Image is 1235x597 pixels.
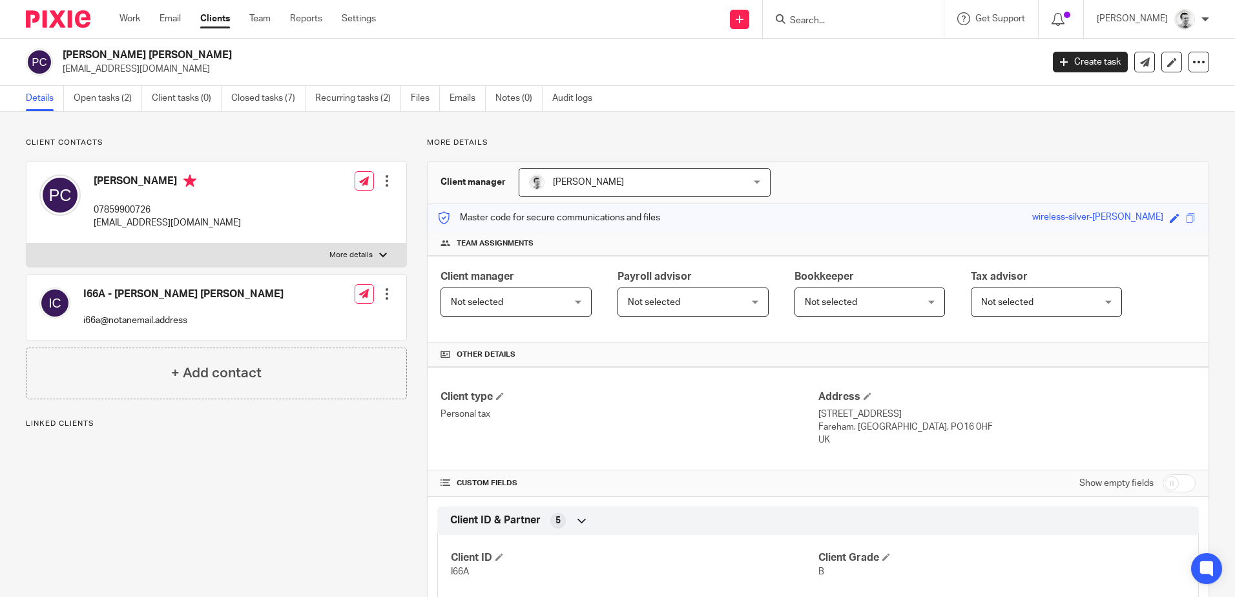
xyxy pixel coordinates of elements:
[152,86,222,111] a: Client tasks (0)
[1174,9,1195,30] img: Andy_2025.jpg
[552,86,602,111] a: Audit logs
[529,174,545,190] img: Andy_2025.jpg
[441,390,818,404] h4: Client type
[315,86,401,111] a: Recurring tasks (2)
[789,16,905,27] input: Search
[1097,12,1168,25] p: [PERSON_NAME]
[818,551,1185,565] h4: Client Grade
[290,12,322,25] a: Reports
[457,238,534,249] span: Team assignments
[451,551,818,565] h4: Client ID
[26,86,64,111] a: Details
[74,86,142,111] a: Open tasks (2)
[451,567,469,576] span: I66A
[200,12,230,25] a: Clients
[94,174,241,191] h4: [PERSON_NAME]
[171,363,262,383] h4: + Add contact
[329,250,373,260] p: More details
[441,478,818,488] h4: CUSTOM FIELDS
[818,390,1196,404] h4: Address
[39,174,81,216] img: svg%3E
[411,86,440,111] a: Files
[342,12,376,25] a: Settings
[183,174,196,187] i: Primary
[495,86,543,111] a: Notes (0)
[971,271,1028,282] span: Tax advisor
[63,63,1033,76] p: [EMAIL_ADDRESS][DOMAIN_NAME]
[617,271,692,282] span: Payroll advisor
[63,48,839,62] h2: [PERSON_NAME] [PERSON_NAME]
[437,211,660,224] p: Master code for secure communications and files
[975,14,1025,23] span: Get Support
[39,288,70,319] img: svg%3E
[555,514,561,527] span: 5
[818,434,1196,446] p: UK
[83,288,284,301] h4: I66A - [PERSON_NAME] [PERSON_NAME]
[981,298,1033,307] span: Not selected
[1032,211,1163,225] div: wireless-silver-[PERSON_NAME]
[450,514,541,527] span: Client ID & Partner
[26,48,53,76] img: svg%3E
[794,271,854,282] span: Bookkeeper
[628,298,680,307] span: Not selected
[1079,477,1154,490] label: Show empty fields
[94,204,241,216] p: 07859900726
[553,178,624,187] span: [PERSON_NAME]
[441,408,818,421] p: Personal tax
[441,176,506,189] h3: Client manager
[1053,52,1128,72] a: Create task
[249,12,271,25] a: Team
[451,298,503,307] span: Not selected
[231,86,306,111] a: Closed tasks (7)
[441,271,514,282] span: Client manager
[818,421,1196,434] p: Fareham, [GEOGRAPHIC_DATA], PO16 0HF
[26,419,407,429] p: Linked clients
[805,298,857,307] span: Not selected
[119,12,140,25] a: Work
[818,408,1196,421] p: [STREET_ADDRESS]
[427,138,1209,148] p: More details
[160,12,181,25] a: Email
[94,216,241,229] p: [EMAIL_ADDRESS][DOMAIN_NAME]
[26,10,90,28] img: Pixie
[450,86,486,111] a: Emails
[818,567,824,576] span: B
[83,314,284,327] p: i66a@notanemail.address
[457,350,515,360] span: Other details
[26,138,407,148] p: Client contacts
